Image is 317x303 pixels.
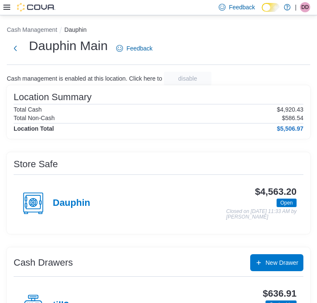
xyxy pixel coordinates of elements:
span: Feedback [126,44,152,53]
p: | [295,2,297,12]
div: Darian Demeria [300,2,310,12]
h3: Store Safe [14,159,58,169]
button: Next [7,40,24,57]
input: Dark Mode [262,3,280,12]
nav: An example of EuiBreadcrumbs [7,25,310,36]
span: New Drawer [266,258,298,267]
span: Open [280,199,293,207]
span: Feedback [229,3,255,11]
span: DD [301,2,308,12]
h3: $4,563.20 [255,187,297,197]
h6: Total Non-Cash [14,115,55,121]
p: $4,920.43 [277,106,303,113]
p: Cash management is enabled at this location. Click here to [7,75,162,82]
button: Dauphin [64,26,86,33]
p: Closed on [DATE] 11:33 AM by [PERSON_NAME] [226,209,297,220]
h3: Location Summary [14,92,91,102]
h4: $5,506.97 [277,125,303,132]
h4: Dauphin [53,198,90,209]
img: Cova [17,3,55,11]
h6: Total Cash [14,106,42,113]
h4: Location Total [14,125,54,132]
button: disable [164,72,211,85]
button: Cash Management [7,26,57,33]
p: $586.54 [282,115,303,121]
span: Open [277,199,297,207]
h3: $636.91 [263,289,297,299]
button: New Drawer [250,254,303,271]
h3: Cash Drawers [14,258,73,268]
span: disable [178,74,197,83]
h1: Dauphin Main [29,37,108,54]
a: Feedback [113,40,156,57]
